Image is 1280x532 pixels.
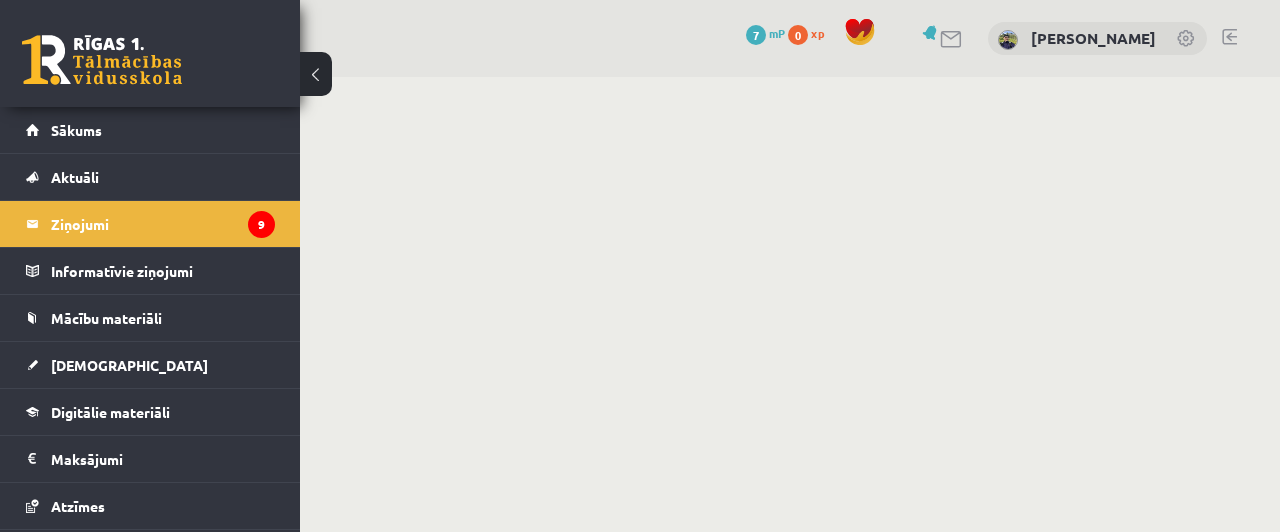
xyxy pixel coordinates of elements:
span: Digitālie materiāli [51,403,170,421]
i: 9 [248,211,275,238]
span: 7 [746,25,766,45]
legend: Maksājumi [51,436,275,482]
span: mP [769,25,785,41]
span: [DEMOGRAPHIC_DATA] [51,356,208,374]
a: Informatīvie ziņojumi [26,248,275,294]
a: 0 xp [788,25,834,41]
a: Atzīmes [26,483,275,529]
a: Digitālie materiāli [26,389,275,435]
a: [DEMOGRAPHIC_DATA] [26,342,275,388]
span: Atzīmes [51,497,105,515]
a: 7 mP [746,25,785,41]
span: xp [811,25,824,41]
a: Sākums [26,107,275,153]
img: Igors Aleksejevs [998,30,1018,50]
legend: Informatīvie ziņojumi [51,248,275,294]
a: Rīgas 1. Tālmācības vidusskola [22,35,182,85]
a: Mācību materiāli [26,295,275,341]
span: Sākums [51,121,102,139]
legend: Ziņojumi [51,201,275,247]
span: Aktuāli [51,168,99,186]
span: 0 [788,25,808,45]
a: Maksājumi [26,436,275,482]
a: Ziņojumi9 [26,201,275,247]
span: Mācību materiāli [51,309,162,327]
a: [PERSON_NAME] [1031,28,1156,48]
a: Aktuāli [26,154,275,200]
